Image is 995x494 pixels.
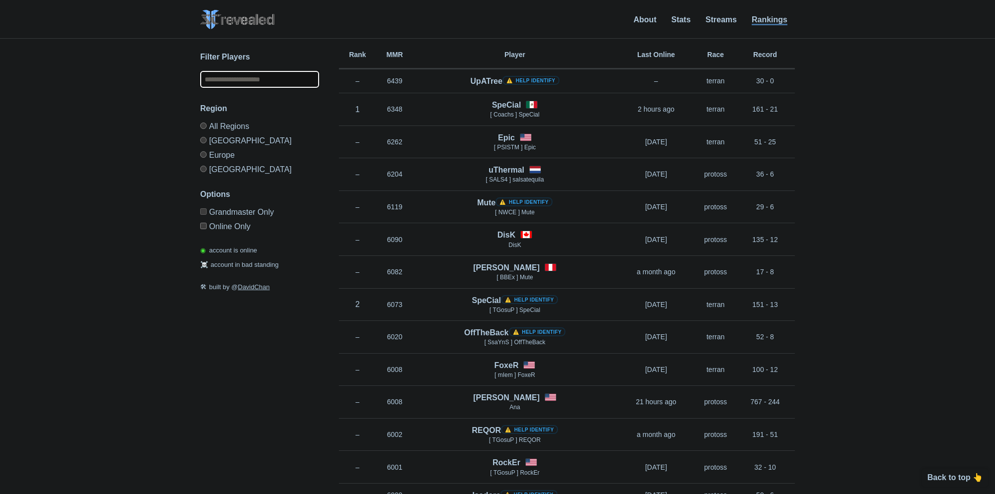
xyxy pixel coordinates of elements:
[376,430,413,439] p: 6002
[200,283,207,291] span: 🛠
[490,469,540,476] span: [ TGosuP ] RockEr
[376,235,413,245] p: 6090
[735,365,795,374] p: 100 - 12
[376,169,413,179] p: 6204
[696,76,735,86] p: terran
[200,223,207,229] input: Online Only
[735,267,795,277] p: 17 - 8
[735,137,795,147] p: 51 - 25
[508,242,521,248] span: DisK
[200,188,319,200] h3: Options
[490,111,539,118] span: [ Coachs ] SpeCial
[696,332,735,342] p: terran
[339,332,376,342] p: –
[339,104,376,115] p: 1
[616,51,696,58] h6: Last Online
[489,164,524,176] h4: uThermal
[616,462,696,472] p: [DATE]
[502,76,559,85] a: ⚠️ Help identify
[735,169,795,179] p: 36 - 6
[616,76,696,86] p: –
[200,246,257,255] p: account is online
[339,202,376,212] p: –
[696,202,735,212] p: protoss
[735,51,795,58] h6: Record
[200,162,319,174] label: [GEOGRAPHIC_DATA]
[200,151,207,158] input: Europe
[486,176,544,183] span: [ SALS4 ] salsatequila
[200,10,275,29] img: SC2 Revealed
[696,430,735,439] p: protoss
[735,202,795,212] p: 29 - 6
[735,76,795,86] p: 30 - 0
[200,103,319,115] h3: Region
[696,51,735,58] h6: Race
[616,104,696,114] p: 2 hours ago
[616,332,696,342] p: [DATE]
[339,137,376,147] p: –
[735,104,795,114] p: 161 - 21
[489,436,541,443] span: [ TGosuP ] REQOR
[200,147,319,162] label: Europe
[473,392,540,403] h4: [PERSON_NAME]
[376,202,413,212] p: 6119
[413,51,616,58] h6: Player
[339,397,376,407] p: –
[376,332,413,342] p: 6020
[501,425,558,434] a: ⚠️ Help identify
[509,327,566,336] a: ⚠️ Help identify
[339,430,376,439] p: –
[927,474,983,482] p: Back to top 👆
[696,365,735,374] p: terran
[339,76,376,86] p: –
[752,15,787,25] a: Rankings
[200,219,319,231] label: Only show accounts currently laddering
[376,76,413,86] p: 6439
[616,397,696,407] p: 21 hours ago
[696,104,735,114] p: terran
[339,299,376,310] p: 2
[339,462,376,472] p: –
[200,261,208,268] span: ☠️
[696,300,735,309] p: terran
[376,104,413,114] p: 6348
[616,137,696,147] p: [DATE]
[339,267,376,277] p: –
[616,235,696,245] p: [DATE]
[696,462,735,472] p: protoss
[616,169,696,179] p: [DATE]
[616,202,696,212] p: [DATE]
[470,75,559,87] h4: UpATree
[494,144,536,151] span: [ PSISTM ] Epic
[696,137,735,147] p: terran
[735,397,795,407] p: 767 - 244
[339,235,376,245] p: –
[200,247,206,254] span: ◉
[339,169,376,179] p: –
[696,169,735,179] p: protoss
[200,208,319,219] label: Only Show accounts currently in Grandmaster
[696,235,735,245] p: protoss
[376,137,413,147] p: 6262
[696,267,735,277] p: protoss
[501,295,558,304] a: ⚠️ Help identify
[477,197,553,208] h4: Mute
[706,15,737,24] a: Streams
[200,260,278,270] p: account in bad standing
[464,327,566,338] h4: OffTheBack
[200,208,207,215] input: Grandmaster Only
[616,267,696,277] p: a month ago
[200,123,207,129] input: All Regions
[496,197,553,206] a: ⚠️ Help identify
[376,397,413,407] p: 6008
[473,262,540,273] h4: [PERSON_NAME]
[509,404,520,411] span: Ana
[495,371,535,378] span: [ mIem ] FoxeR
[616,300,696,309] p: [DATE]
[200,123,319,133] label: All Regions
[498,132,515,143] h4: Epic
[495,360,519,371] h4: FoxeR
[493,457,520,468] h4: RockEr
[497,274,533,281] span: [ BBEx ] Mute
[200,166,207,172] input: [GEOGRAPHIC_DATA]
